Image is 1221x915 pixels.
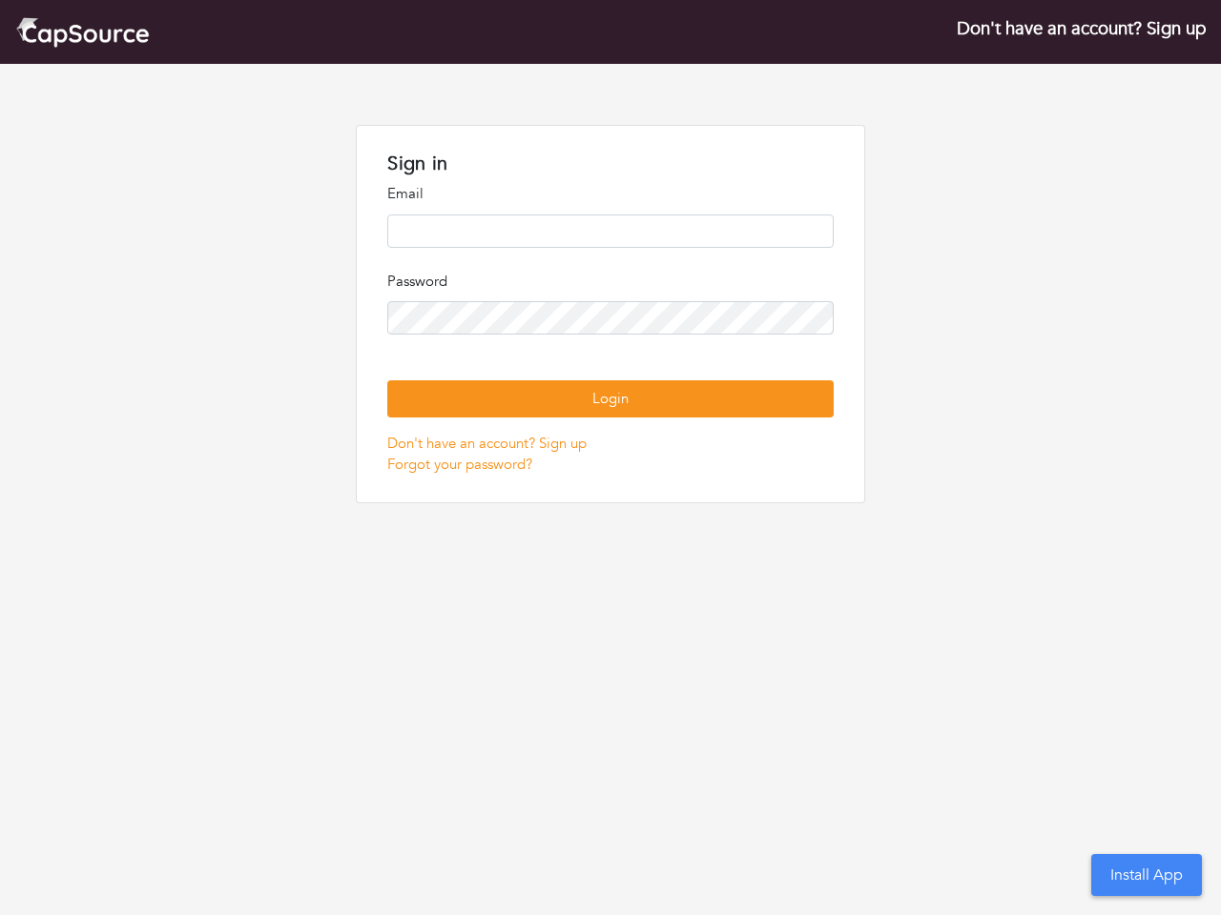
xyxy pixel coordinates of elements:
a: Don't have an account? Sign up [957,16,1206,41]
img: cap_logo.png [15,15,150,49]
p: Password [387,271,833,293]
p: Email [387,183,833,205]
button: Install App [1091,854,1202,896]
a: Don't have an account? Sign up [387,434,587,453]
button: Login [387,380,833,417]
a: Forgot your password? [387,455,532,474]
h1: Sign in [387,152,833,175]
